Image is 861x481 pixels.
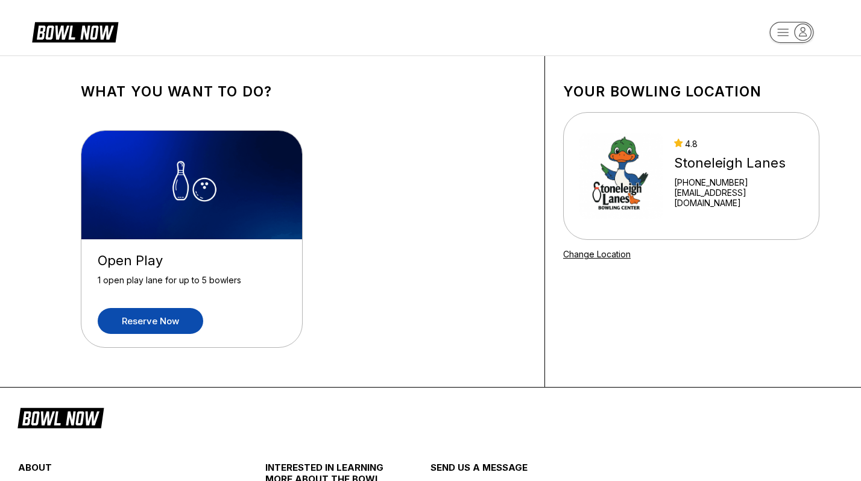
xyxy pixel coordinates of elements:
div: 1 open play lane for up to 5 bowlers [98,275,286,296]
div: [PHONE_NUMBER] [674,177,803,187]
a: Change Location [563,249,631,259]
div: 4.8 [674,139,803,149]
img: Open Play [81,131,303,239]
a: [EMAIL_ADDRESS][DOMAIN_NAME] [674,187,803,208]
div: Open Play [98,253,286,269]
div: Stoneleigh Lanes [674,155,803,171]
h1: What you want to do? [81,83,526,100]
img: Stoneleigh Lanes [579,131,663,221]
a: Reserve now [98,308,203,334]
h1: Your bowling location [563,83,819,100]
div: about [18,462,224,479]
